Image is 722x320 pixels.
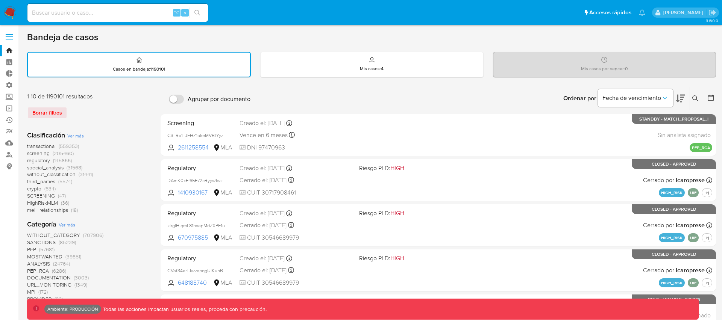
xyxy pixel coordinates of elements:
p: Todas las acciones impactan usuarios reales, proceda con precaución. [101,306,267,313]
input: Buscar usuario o caso... [27,8,208,18]
span: s [184,9,186,16]
span: ⌥ [174,9,179,16]
span: Accesos rápidos [589,9,631,17]
button: search-icon [190,8,205,18]
p: nicolas.tolosa@mercadolibre.com [663,9,706,16]
a: Salir [708,9,716,17]
a: Notificaciones [639,9,645,16]
p: Ambiente: PRODUCCIÓN [47,308,98,311]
